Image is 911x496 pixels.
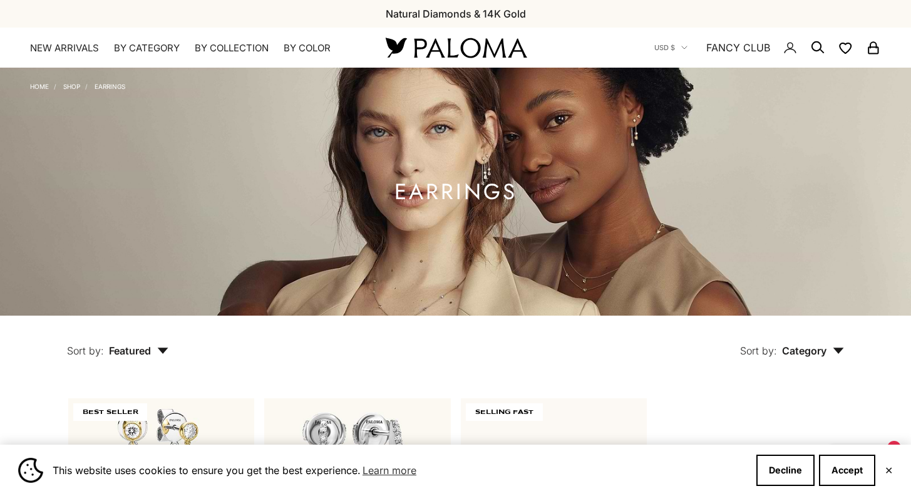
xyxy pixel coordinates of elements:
span: Category [782,344,844,357]
summary: By Collection [195,42,269,54]
button: USD $ [654,42,687,53]
nav: Breadcrumb [30,80,125,90]
button: Close [885,467,893,474]
p: Natural Diamonds & 14K Gold [386,6,526,22]
a: Earrings [95,83,125,90]
span: BEST SELLER [73,403,147,421]
a: FANCY CLUB [706,39,770,56]
a: NEW ARRIVALS [30,42,99,54]
span: This website uses cookies to ensure you get the best experience. [53,461,746,480]
a: Shop [63,83,80,90]
span: Featured [109,344,168,357]
button: Decline [756,455,815,486]
button: Sort by: Featured [38,316,197,368]
nav: Primary navigation [30,42,356,54]
nav: Secondary navigation [654,28,881,68]
summary: By Category [114,42,180,54]
button: Accept [819,455,875,486]
span: USD $ [654,42,675,53]
h1: Earrings [394,184,517,200]
a: Home [30,83,49,90]
button: Sort by: Category [711,316,873,368]
span: Sort by: [67,344,104,357]
a: Learn more [361,461,418,480]
summary: By Color [284,42,331,54]
span: SELLING FAST [466,403,543,421]
span: Sort by: [740,344,777,357]
img: Cookie banner [18,458,43,483]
